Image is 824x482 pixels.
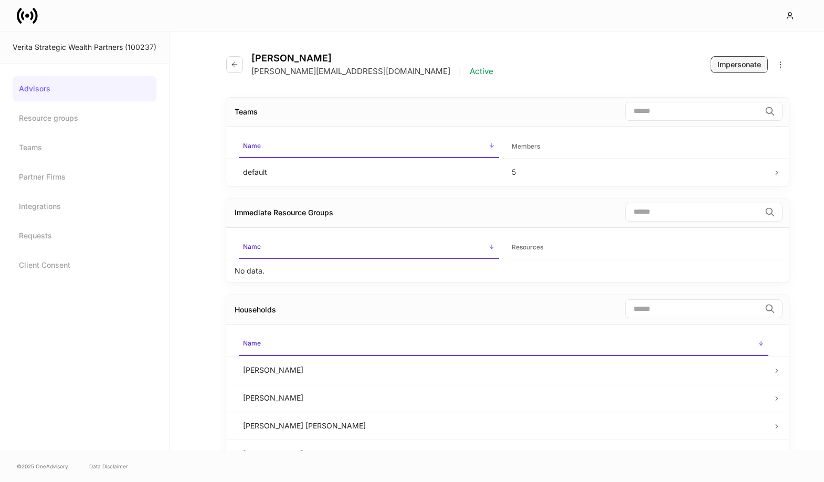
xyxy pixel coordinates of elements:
a: Client Consent [13,253,156,278]
div: Immediate Resource Groups [235,207,333,218]
td: [PERSON_NAME] [235,439,773,467]
td: [PERSON_NAME] [PERSON_NAME] [235,412,773,439]
h6: Name [243,242,261,252]
td: [PERSON_NAME] [235,356,773,384]
p: No data. [235,266,265,276]
p: Active [470,66,493,77]
td: default [235,158,504,186]
div: Households [235,305,276,315]
h6: Resources [512,242,543,252]
span: Name [239,135,500,158]
span: Name [239,236,500,259]
div: Verita Strategic Wealth Partners (100237) [13,42,156,53]
a: Resource groups [13,106,156,131]
h6: Name [243,141,261,151]
span: © 2025 OneAdvisory [17,462,68,470]
a: Teams [13,135,156,160]
div: Teams [235,107,258,117]
td: [PERSON_NAME] [235,384,773,412]
a: Data Disclaimer [89,462,128,470]
span: Resources [508,237,768,258]
a: Requests [13,223,156,248]
a: Partner Firms [13,164,156,190]
button: Impersonate [711,56,768,73]
h6: Name [243,338,261,348]
a: Advisors [13,76,156,101]
span: Members [508,136,768,158]
h6: Members [512,141,540,151]
h4: [PERSON_NAME] [251,53,493,64]
td: 5 [503,158,773,186]
span: Name [239,333,768,355]
a: Integrations [13,194,156,219]
div: Impersonate [717,59,761,70]
p: [PERSON_NAME][EMAIL_ADDRESS][DOMAIN_NAME] [251,66,450,77]
p: | [459,66,461,77]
